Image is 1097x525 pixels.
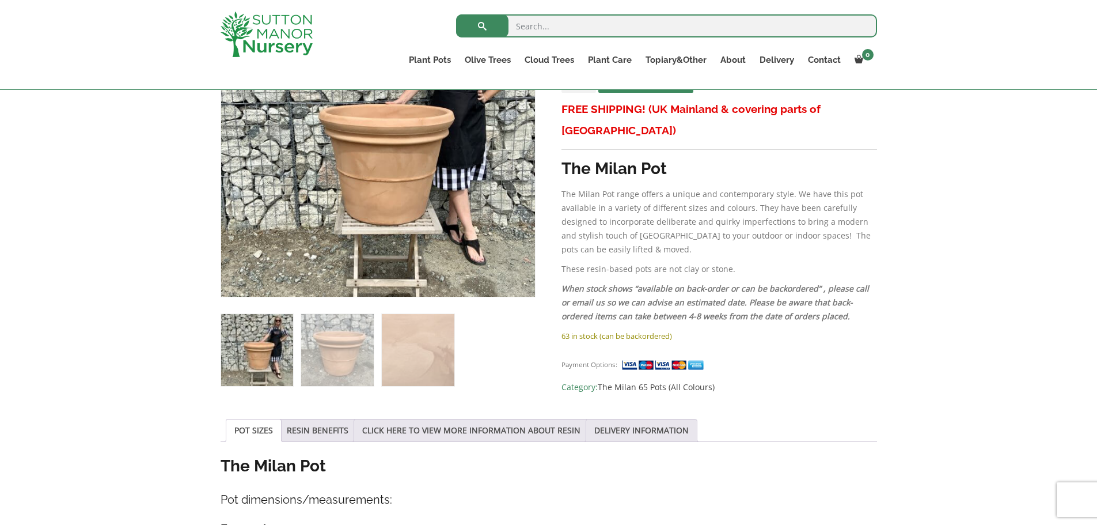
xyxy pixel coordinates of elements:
a: DELIVERY INFORMATION [594,420,689,441]
a: About [713,52,753,68]
p: The Milan Pot range offers a unique and contemporary style. We have this pot available in a varie... [561,187,876,256]
img: payment supported [621,359,708,371]
a: Delivery [753,52,801,68]
img: logo [221,12,313,57]
a: Plant Pots [402,52,458,68]
a: Topiary&Other [639,52,713,68]
h3: FREE SHIPPING! (UK Mainland & covering parts of [GEOGRAPHIC_DATA]) [561,99,876,141]
small: Payment Options: [561,360,617,369]
p: 63 in stock (can be backordered) [561,329,876,343]
a: 0 [848,52,877,68]
strong: The Milan Pot [561,159,667,178]
a: Contact [801,52,848,68]
a: CLICK HERE TO VIEW MORE INFORMATION ABOUT RESIN [362,420,580,441]
img: The Milan Pot 65 Colour Terracotta - Image 2 [301,314,373,386]
a: Plant Care [581,52,639,68]
a: POT SIZES [234,420,273,441]
img: The Milan Pot 65 Colour Terracotta - Image 3 [382,314,454,386]
h4: Pot dimensions/measurements: [221,491,877,509]
a: RESIN BENEFITS [287,420,348,441]
p: These resin-based pots are not clay or stone. [561,262,876,276]
span: Category: [561,380,876,394]
input: Search... [456,14,877,37]
a: Olive Trees [458,52,518,68]
em: When stock shows “available on back-order or can be backordered” , please call or email us so we ... [561,283,869,322]
strong: The Milan Pot [221,456,326,475]
a: The Milan 65 Pots (All Colours) [598,382,715,392]
img: The Milan Pot 65 Colour Terracotta [221,314,293,386]
span: 0 [862,49,874,61]
a: Cloud Trees [518,52,581,68]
